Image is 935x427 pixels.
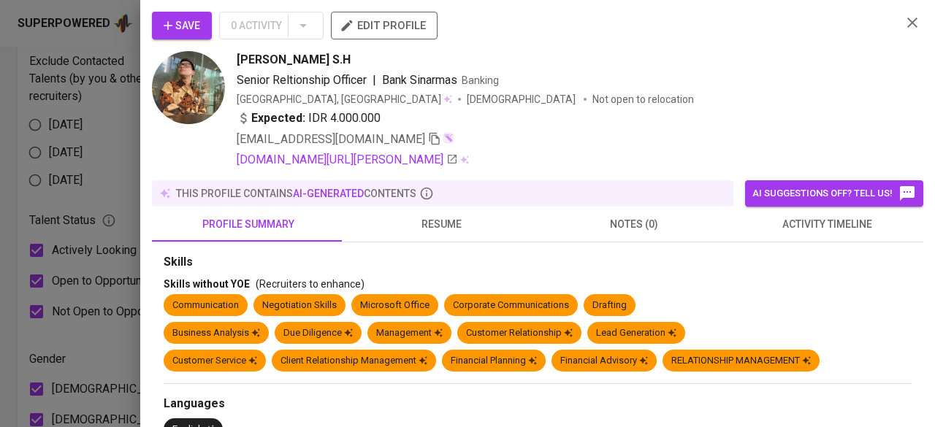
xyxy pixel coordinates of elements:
[256,278,365,290] span: (Recruiters to enhance)
[172,326,260,340] div: Business Analysis
[331,12,438,39] button: edit profile
[237,151,458,169] a: [DOMAIN_NAME][URL][PERSON_NAME]
[331,19,438,31] a: edit profile
[164,254,912,271] div: Skills
[462,74,499,86] span: Banking
[237,73,367,87] span: Senior Reltionship Officer
[443,132,454,144] img: magic_wand.svg
[360,299,430,312] div: Microsoft Office
[592,92,694,107] p: Not open to relocation
[376,326,443,340] div: Management
[467,92,578,107] span: [DEMOGRAPHIC_DATA]
[546,215,722,234] span: notes (0)
[453,299,569,312] div: Corporate Communications
[237,51,351,69] span: [PERSON_NAME] S.H
[592,299,627,312] div: Drafting
[237,132,425,146] span: [EMAIL_ADDRESS][DOMAIN_NAME]
[745,180,923,207] button: AI suggestions off? Tell us!
[176,186,416,201] p: this profile contains contents
[671,354,811,368] div: RELATIONSHIP MANAGEMENT
[373,72,376,89] span: |
[752,185,916,202] span: AI suggestions off? Tell us!
[164,17,200,35] span: Save
[152,51,225,124] img: 0a4e91db9ce30286f4ab035629b508d8.jpg
[172,299,239,312] div: Communication
[251,109,305,127] b: Expected:
[280,354,427,368] div: Client Relationship Management
[172,354,257,368] div: Customer Service
[739,215,915,234] span: activity timeline
[560,354,648,368] div: Financial Advisory
[343,16,426,35] span: edit profile
[354,215,529,234] span: resume
[161,215,336,234] span: profile summary
[237,92,452,107] div: [GEOGRAPHIC_DATA], [GEOGRAPHIC_DATA]
[237,109,381,127] div: IDR 4.000.000
[152,12,212,39] button: Save
[466,326,573,340] div: Customer Relationship
[293,188,364,199] span: AI-generated
[262,299,337,312] div: Negotiation Skills
[596,326,676,340] div: Lead Generation
[164,278,250,290] span: Skills without YOE
[451,354,537,368] div: Financial Planning
[283,326,353,340] div: Due Diligence
[164,396,912,412] div: Languages
[382,73,457,87] span: Bank Sinarmas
